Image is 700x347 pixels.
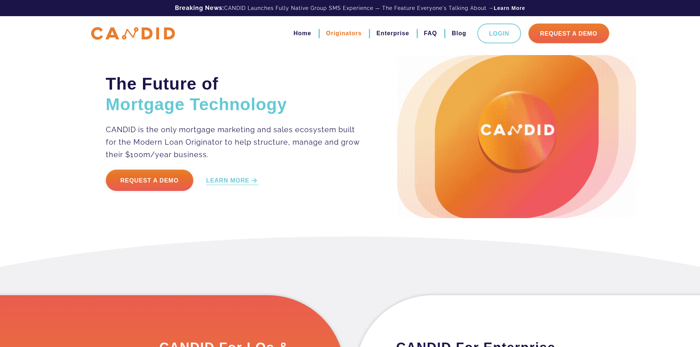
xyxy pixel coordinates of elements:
a: Request a Demo [106,170,194,191]
a: Login [477,24,521,43]
a: Request A Demo [528,24,609,43]
b: Breaking News: [175,4,224,11]
a: Blog [452,27,466,40]
h2: The Future of [106,73,360,115]
a: Home [294,27,311,40]
a: Enterprise [376,27,409,40]
img: CANDID APP [91,27,175,40]
a: FAQ [424,27,437,40]
a: Originators [326,27,362,40]
img: Candid Hero Image [397,55,636,218]
a: Learn More [494,4,525,12]
p: CANDID is the only mortgage marketing and sales ecosystem built for the Modern Loan Originator to... [106,123,360,161]
a: LEARN MORE [206,177,259,185]
span: Mortgage Technology [106,95,287,114]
